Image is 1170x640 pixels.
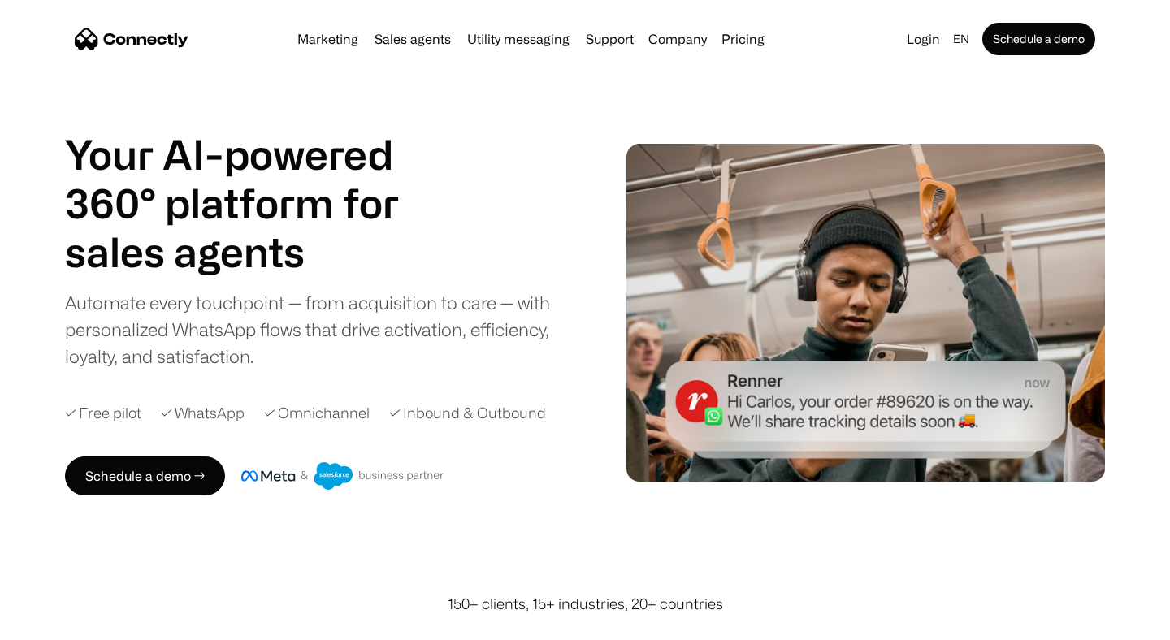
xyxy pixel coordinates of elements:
[579,32,640,45] a: Support
[643,28,712,50] div: Company
[32,612,97,634] ul: Language list
[161,402,245,424] div: ✓ WhatsApp
[65,402,141,424] div: ✓ Free pilot
[648,28,707,50] div: Company
[448,593,723,615] div: 150+ clients, 15+ industries, 20+ countries
[75,27,188,51] a: home
[715,32,771,45] a: Pricing
[65,227,439,276] div: carousel
[368,32,457,45] a: Sales agents
[291,32,365,45] a: Marketing
[65,130,439,227] h1: Your AI-powered 360° platform for
[389,402,546,424] div: ✓ Inbound & Outbound
[264,402,370,424] div: ✓ Omnichannel
[461,32,576,45] a: Utility messaging
[16,610,97,634] aside: Language selected: English
[65,227,439,276] div: 1 of 4
[241,462,444,490] img: Meta and Salesforce business partner badge.
[65,227,439,276] h1: sales agents
[65,289,577,370] div: Automate every touchpoint — from acquisition to care — with personalized WhatsApp flows that driv...
[65,456,225,495] a: Schedule a demo →
[900,28,947,50] a: Login
[947,28,979,50] div: en
[982,23,1095,55] a: Schedule a demo
[953,28,969,50] div: en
